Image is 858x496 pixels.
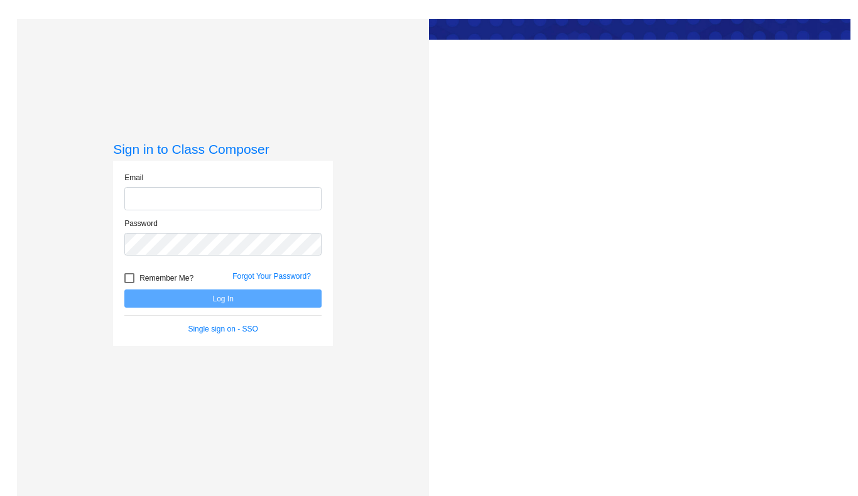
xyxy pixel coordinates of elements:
[113,141,333,157] h3: Sign in to Class Composer
[124,172,143,183] label: Email
[232,272,311,281] a: Forgot Your Password?
[124,218,158,229] label: Password
[124,289,322,308] button: Log In
[188,325,258,333] a: Single sign on - SSO
[139,271,193,286] span: Remember Me?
